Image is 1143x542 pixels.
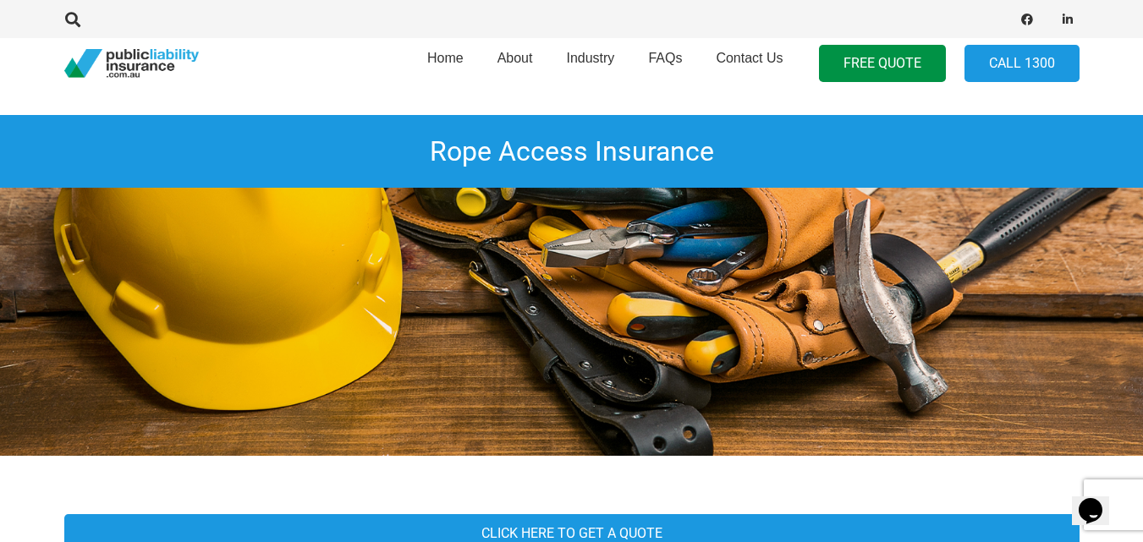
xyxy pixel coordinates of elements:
span: Home [427,51,464,65]
a: LinkedIn [1056,8,1080,31]
span: Contact Us [716,51,783,65]
a: Industry [549,33,631,94]
a: FREE QUOTE [819,45,946,83]
a: Search [57,12,91,27]
a: Home [410,33,481,94]
a: Call 1300 [964,45,1080,83]
a: FAQs [631,33,699,94]
iframe: chat widget [1072,474,1126,525]
a: pli_logotransparent [64,49,199,79]
span: FAQs [648,51,682,65]
a: About [481,33,550,94]
span: Industry [566,51,614,65]
a: Contact Us [699,33,800,94]
span: About [497,51,533,65]
a: Facebook [1015,8,1039,31]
